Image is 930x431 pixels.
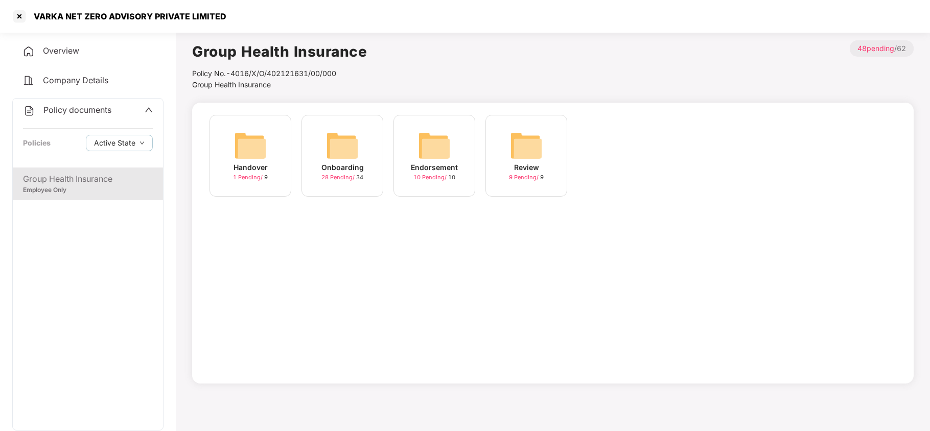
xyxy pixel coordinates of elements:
img: svg+xml;base64,PHN2ZyB4bWxucz0iaHR0cDovL3d3dy53My5vcmcvMjAwMC9zdmciIHdpZHRoPSI2NCIgaGVpZ2h0PSI2NC... [510,129,543,162]
div: Employee Only [23,185,153,195]
img: svg+xml;base64,PHN2ZyB4bWxucz0iaHR0cDovL3d3dy53My5vcmcvMjAwMC9zdmciIHdpZHRoPSIyNCIgaGVpZ2h0PSIyNC... [22,75,35,87]
span: up [145,106,153,114]
div: VARKA NET ZERO ADVISORY PRIVATE LIMITED [28,11,226,21]
span: Policy documents [43,105,111,115]
span: 1 Pending / [233,174,264,181]
div: 9 [509,173,544,182]
span: down [139,140,145,146]
div: 34 [321,173,363,182]
img: svg+xml;base64,PHN2ZyB4bWxucz0iaHR0cDovL3d3dy53My5vcmcvMjAwMC9zdmciIHdpZHRoPSI2NCIgaGVpZ2h0PSI2NC... [234,129,267,162]
span: 48 pending [857,44,894,53]
span: 10 Pending / [413,174,448,181]
div: 9 [233,173,268,182]
div: 10 [413,173,455,182]
div: Group Health Insurance [23,173,153,185]
div: Policies [23,137,51,149]
img: svg+xml;base64,PHN2ZyB4bWxucz0iaHR0cDovL3d3dy53My5vcmcvMjAwMC9zdmciIHdpZHRoPSIyNCIgaGVpZ2h0PSIyNC... [22,45,35,58]
div: Handover [234,162,268,173]
img: svg+xml;base64,PHN2ZyB4bWxucz0iaHR0cDovL3d3dy53My5vcmcvMjAwMC9zdmciIHdpZHRoPSI2NCIgaGVpZ2h0PSI2NC... [326,129,359,162]
span: 28 Pending / [321,174,356,181]
p: / 62 [850,40,914,57]
span: Overview [43,45,79,56]
div: Review [514,162,539,173]
div: Onboarding [321,162,364,173]
img: svg+xml;base64,PHN2ZyB4bWxucz0iaHR0cDovL3d3dy53My5vcmcvMjAwMC9zdmciIHdpZHRoPSI2NCIgaGVpZ2h0PSI2NC... [418,129,451,162]
span: Company Details [43,75,108,85]
span: 9 Pending / [509,174,540,181]
button: Active Statedown [86,135,153,151]
div: Policy No.- 4016/X/O/402121631/00/000 [192,68,367,79]
span: Group Health Insurance [192,80,271,89]
div: Endorsement [411,162,458,173]
h1: Group Health Insurance [192,40,367,63]
img: svg+xml;base64,PHN2ZyB4bWxucz0iaHR0cDovL3d3dy53My5vcmcvMjAwMC9zdmciIHdpZHRoPSIyNCIgaGVpZ2h0PSIyNC... [23,105,35,117]
span: Active State [94,137,135,149]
